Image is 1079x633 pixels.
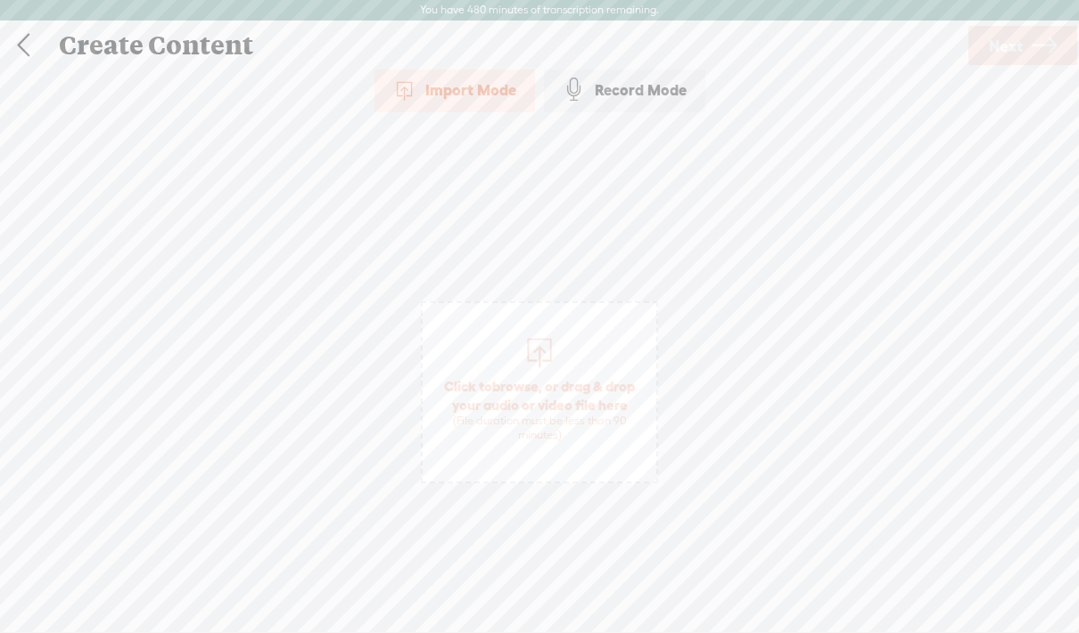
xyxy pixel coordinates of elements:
[989,23,1023,69] span: Next
[420,4,659,18] label: You have 480 minutes of transcription remaining.
[432,414,647,443] div: (File duration must be less than 90 minutes)
[492,378,539,394] span: browse
[375,68,535,112] div: Import Mode
[544,68,705,112] div: Record Mode
[423,368,656,452] span: Click to , or drag & drop your audio or video file here
[46,22,966,69] div: Create Content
